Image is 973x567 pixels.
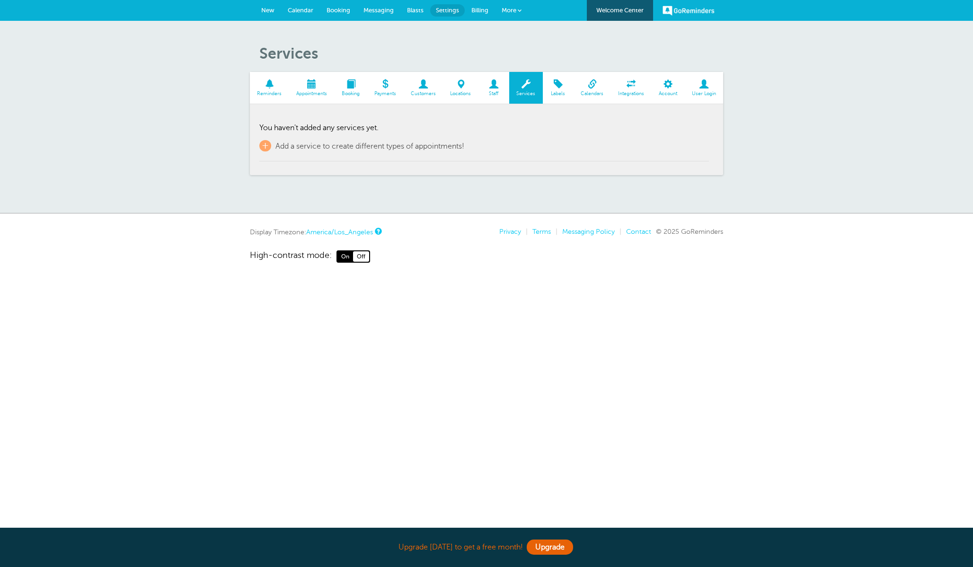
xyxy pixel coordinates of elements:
a: High-contrast mode: On Off [250,250,723,263]
span: Calendars [578,91,606,97]
a: Terms [532,228,551,235]
span: Messaging [363,7,394,14]
span: Staff [483,91,504,97]
p: You haven't added any services yet. [259,124,709,133]
span: Locations [448,91,474,97]
a: Booking [335,72,367,104]
span: Calendar [288,7,313,14]
span: Appointments [294,91,330,97]
span: Payments [372,91,398,97]
a: Labels [543,72,574,104]
a: + Add a service to create different types of appointments! [259,140,464,151]
span: Booking [327,7,350,14]
a: Integrations [611,72,652,104]
div: Display Timezone: [250,228,380,236]
span: Labels [548,91,569,97]
a: Contact [626,228,651,235]
span: Blasts [407,7,424,14]
a: Upgrade [527,540,573,555]
a: Account [651,72,684,104]
a: Appointments [289,72,335,104]
h1: Services [259,44,723,62]
span: Off [353,251,369,262]
span: Services [514,91,538,97]
span: Reminders [255,91,284,97]
a: Customers [403,72,443,104]
span: Account [656,91,680,97]
span: Billing [471,7,488,14]
span: Booking [339,91,363,97]
span: High-contrast mode: [250,250,332,263]
a: Staff [478,72,509,104]
a: Messaging Policy [562,228,615,235]
span: © 2025 GoReminders [656,228,723,235]
a: Privacy [499,228,521,235]
a: Calendars [574,72,611,104]
li: | [521,228,528,236]
a: User Login [684,72,723,104]
a: Locations [443,72,478,104]
span: Customers [408,91,438,97]
span: User Login [689,91,718,97]
a: Reminders [250,72,289,104]
span: New [261,7,274,14]
a: This is the timezone being used to display dates and times to you on this device. Click the timez... [375,228,380,234]
span: + [259,140,271,151]
li: | [551,228,557,236]
a: America/Los_Angeles [306,228,373,236]
span: More [502,7,516,14]
span: On [337,251,353,262]
div: Upgrade [DATE] to get a free month! [250,537,723,558]
span: Add a service to create different types of appointments! [275,142,464,151]
span: Settings [436,7,459,14]
a: Settings [430,4,465,17]
a: Payments [367,72,403,104]
li: | [615,228,621,236]
span: Integrations [616,91,647,97]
